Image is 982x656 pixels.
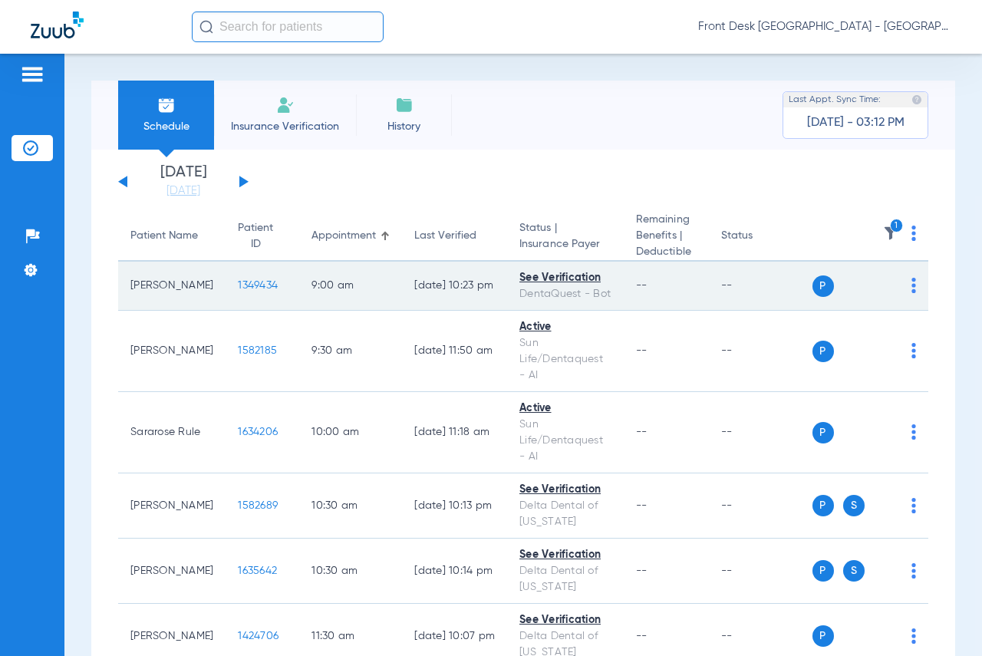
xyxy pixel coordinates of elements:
[636,565,648,576] span: --
[883,226,898,241] img: filter.svg
[238,220,273,252] div: Patient ID
[519,482,611,498] div: See Verification
[118,473,226,539] td: [PERSON_NAME]
[31,12,84,38] img: Zuub Logo
[698,19,951,35] span: Front Desk [GEOGRAPHIC_DATA] - [GEOGRAPHIC_DATA] | My Community Dental Centers
[519,498,611,530] div: Delta Dental of [US_STATE]
[299,539,402,604] td: 10:30 AM
[911,278,916,293] img: group-dot-blue.svg
[299,311,402,392] td: 9:30 AM
[192,12,384,42] input: Search for patients
[911,498,916,513] img: group-dot-blue.svg
[636,244,697,260] span: Deductible
[402,392,507,473] td: [DATE] 11:18 AM
[789,92,881,107] span: Last Appt. Sync Time:
[519,547,611,563] div: See Verification
[20,65,44,84] img: hamburger-icon
[238,280,278,291] span: 1349434
[843,560,865,582] span: S
[311,228,376,244] div: Appointment
[519,286,611,302] div: DentaQuest - Bot
[238,345,277,356] span: 1582185
[402,311,507,392] td: [DATE] 11:50 AM
[414,228,476,244] div: Last Verified
[402,539,507,604] td: [DATE] 10:14 PM
[519,563,611,595] div: Delta Dental of [US_STATE]
[519,270,611,286] div: See Verification
[414,228,495,244] div: Last Verified
[812,625,834,647] span: P
[911,563,916,579] img: group-dot-blue.svg
[911,226,916,241] img: group-dot-blue.svg
[905,582,982,656] iframe: Chat Widget
[137,183,229,199] a: [DATE]
[118,262,226,311] td: [PERSON_NAME]
[157,96,176,114] img: Schedule
[890,219,904,232] i: 1
[367,119,440,134] span: History
[238,427,278,437] span: 1634206
[812,275,834,297] span: P
[709,311,812,392] td: --
[911,424,916,440] img: group-dot-blue.svg
[311,228,390,244] div: Appointment
[118,311,226,392] td: [PERSON_NAME]
[636,280,648,291] span: --
[636,500,648,511] span: --
[299,473,402,539] td: 10:30 AM
[636,427,648,437] span: --
[276,96,295,114] img: Manual Insurance Verification
[299,392,402,473] td: 10:00 AM
[402,473,507,539] td: [DATE] 10:13 PM
[807,115,905,130] span: [DATE] - 03:12 PM
[636,345,648,356] span: --
[395,96,414,114] img: History
[238,631,278,641] span: 1424706
[519,401,611,417] div: Active
[519,335,611,384] div: Sun Life/Dentaquest - AI
[812,422,834,443] span: P
[812,495,834,516] span: P
[709,473,812,539] td: --
[519,612,611,628] div: See Verification
[507,212,624,262] th: Status |
[130,228,213,244] div: Patient Name
[299,262,402,311] td: 9:00 AM
[709,262,812,311] td: --
[137,165,229,199] li: [DATE]
[238,565,277,576] span: 1635642
[519,319,611,335] div: Active
[709,212,812,262] th: Status
[118,392,226,473] td: Sararose Rule
[812,560,834,582] span: P
[402,262,507,311] td: [DATE] 10:23 PM
[519,417,611,465] div: Sun Life/Dentaquest - AI
[812,341,834,362] span: P
[238,500,278,511] span: 1582689
[130,119,203,134] span: Schedule
[238,220,287,252] div: Patient ID
[709,539,812,604] td: --
[624,212,709,262] th: Remaining Benefits |
[226,119,344,134] span: Insurance Verification
[636,631,648,641] span: --
[519,236,611,252] span: Insurance Payer
[911,94,922,105] img: last sync help info
[709,392,812,473] td: --
[118,539,226,604] td: [PERSON_NAME]
[911,343,916,358] img: group-dot-blue.svg
[199,20,213,34] img: Search Icon
[843,495,865,516] span: S
[130,228,198,244] div: Patient Name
